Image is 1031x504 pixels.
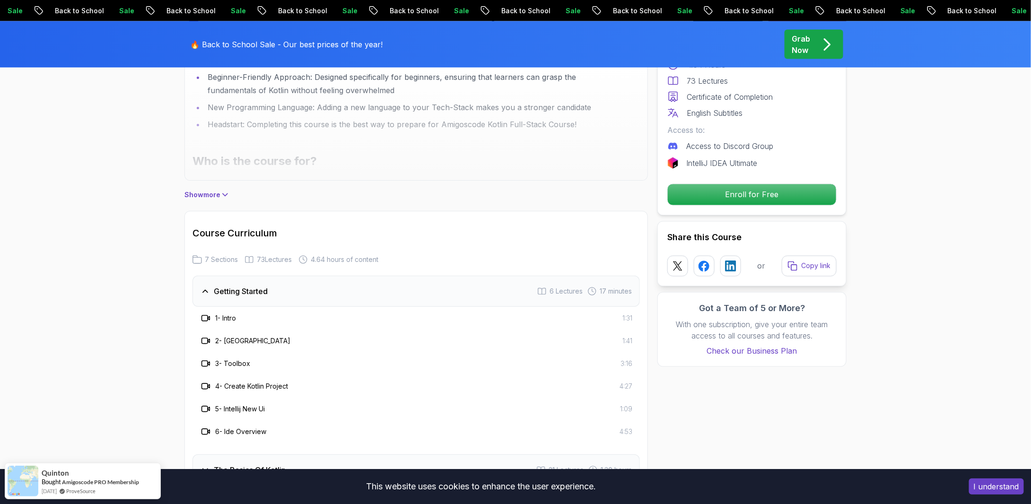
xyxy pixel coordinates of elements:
[221,6,252,16] p: Sale
[42,478,61,486] span: Bought
[62,478,139,486] a: Amigoscode PRO Membership
[445,6,475,16] p: Sale
[215,336,290,346] h3: 2 - [GEOGRAPHIC_DATA]
[66,487,96,495] a: ProveSource
[622,313,632,323] span: 1:31
[192,454,640,486] button: The Basics Of Kotlin21 Lectures 1.30 hours
[192,226,640,240] h2: Course Curriculum
[622,336,632,346] span: 1:41
[492,6,556,16] p: Back to School
[686,140,773,152] p: Access to Discord Group
[827,6,891,16] p: Back to School
[215,382,288,391] h3: 4 - Create Kotlin Project
[668,184,836,205] p: Enroll for Free
[715,6,779,16] p: Back to School
[620,427,632,436] span: 4:53
[667,157,679,169] img: jetbrains logo
[667,346,837,357] a: Check our Business Plan
[603,6,668,16] p: Back to School
[214,286,268,297] h3: Getting Started
[779,6,810,16] p: Sale
[969,478,1024,495] button: Accept cookies
[556,6,586,16] p: Sale
[215,404,265,414] h3: 5 - Intellij New Ui
[620,359,632,368] span: 3:16
[550,287,583,296] span: 6 Lectures
[192,276,640,307] button: Getting Started6 Lectures 17 minutes
[257,255,292,264] span: 73 Lectures
[184,190,230,200] button: Showmore
[215,427,266,436] h3: 6 - Ide Overview
[311,255,378,264] span: 4.64 hours of content
[215,313,236,323] h3: 1 - Intro
[110,6,140,16] p: Sale
[45,6,110,16] p: Back to School
[42,469,69,477] span: Quinton
[687,75,728,87] p: 73 Lectures
[667,124,837,136] p: Access to:
[8,466,38,496] img: provesource social proof notification image
[269,6,333,16] p: Back to School
[667,184,837,206] button: Enroll for Free
[601,465,632,475] span: 1.30 hours
[782,256,837,277] button: Copy link
[549,465,584,475] span: 21 Lectures
[668,6,698,16] p: Sale
[686,157,757,169] p: IntelliJ IDEA Ultimate
[157,6,221,16] p: Back to School
[214,464,286,476] h3: The Basics Of Kotlin
[333,6,363,16] p: Sale
[190,39,383,50] p: 🔥 Back to School Sale - Our best prices of the year!
[667,231,837,244] h2: Share this Course
[215,359,250,368] h3: 3 - Toolbox
[667,319,837,342] p: With one subscription, give your entire team access to all courses and features.
[938,6,1003,16] p: Back to School
[380,6,445,16] p: Back to School
[42,487,57,495] span: [DATE]
[891,6,921,16] p: Sale
[687,107,743,119] p: English Subtitles
[7,476,955,497] div: This website uses cookies to enhance the user experience.
[620,404,632,414] span: 1:09
[758,261,766,272] p: or
[801,261,830,271] p: Copy link
[600,287,632,296] span: 17 minutes
[184,190,220,200] p: Show more
[792,33,810,56] p: Grab Now
[620,382,632,391] span: 4:27
[667,302,837,315] h3: Got a Team of 5 or More?
[687,91,773,103] p: Certificate of Completion
[205,255,238,264] span: 7 Sections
